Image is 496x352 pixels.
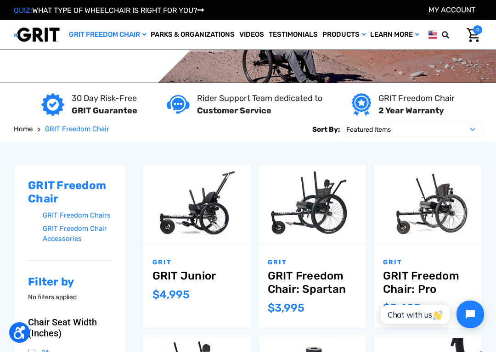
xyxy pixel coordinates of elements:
[152,269,242,283] a: GRIT Junior,$4,995.00
[72,92,137,105] p: 30 Day Risk-Free
[197,92,322,105] p: Rider Support Team dedicated to
[167,95,190,114] img: Customer service
[43,222,112,246] a: GRIT Freedom Chair Accessories
[152,257,242,267] p: GRIT
[43,209,112,222] a: GRIT Freedom Chairs
[72,106,137,116] strong: GRIT Guarantee
[371,293,492,336] iframe: Tidio Chat
[259,168,366,240] img: GRIT Freedom Chair: Spartan
[428,6,475,14] a: Account
[41,93,64,116] img: GRIT Guarantee
[45,125,109,133] span: GRIT Freedom Chair
[143,165,251,243] a: GRIT Junior,$4,995.00
[28,317,105,339] span: Chair Seat Width (Inches)
[197,106,271,116] strong: Customer Service
[467,28,480,42] img: Cart
[45,124,109,134] a: GRIT Freedom Chair
[383,257,473,267] p: GRIT
[266,20,320,50] a: Testimonials
[460,25,482,45] a: Cart with 0 items
[374,165,482,243] a: GRIT Freedom Chair: Pro,$5,495.00
[383,269,473,296] a: GRIT Freedom Chair: Pro,$5,495.00
[143,168,251,240] img: GRIT Junior: GRIT Freedom Chair all terrain wheelchair engineered specifically for kids
[473,25,482,34] span: 0
[28,179,112,206] h2: GRIT Freedom Chair
[378,92,455,105] p: GRIT Freedom Chair
[28,292,112,302] p: No filters applied
[14,6,204,15] a: QUIZ:WHAT TYPE OF WHEELCHAIR IS RIGHT FOR YOU?
[428,29,437,40] img: us.png
[259,165,366,243] a: GRIT Freedom Chair: Spartan,$3,995.00
[374,168,482,240] img: GRIT Freedom Chair Pro: the Pro model shown including contoured Invacare Matrx seatback, Spinergy...
[368,20,421,50] a: Learn More
[268,302,304,314] span: $3,995
[352,93,371,116] img: Year warranty
[14,6,32,15] span: QUIZ:
[67,20,148,50] a: GRIT Freedom Chair
[14,125,33,133] span: Home
[312,122,340,137] label: Sort By:
[237,20,266,50] a: Videos
[320,20,368,50] a: Products
[148,20,237,50] a: Parks & Organizations
[152,288,190,301] span: $4,995
[14,124,33,134] a: Home
[378,106,444,116] strong: 2 Year Warranty
[14,27,60,42] img: GRIT All-Terrain Wheelchair and Mobility Equipment
[268,269,357,296] a: GRIT Freedom Chair: Spartan,$3,995.00
[28,317,112,339] button: Chair Seat Width (Inches)
[455,25,460,45] input: Search
[268,257,357,267] p: GRIT
[28,275,112,289] h2: Filter by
